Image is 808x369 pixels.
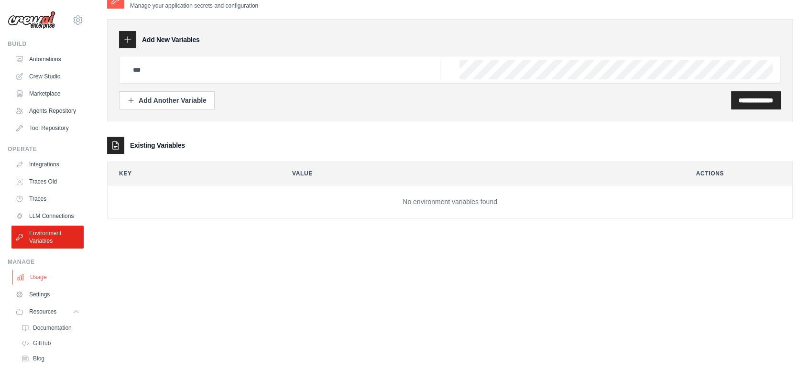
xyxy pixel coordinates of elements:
a: GitHub [17,336,84,350]
div: Operate [8,145,84,153]
a: Environment Variables [11,226,84,249]
a: Automations [11,52,84,67]
a: Crew Studio [11,69,84,84]
a: Agents Repository [11,103,84,119]
span: Blog [33,355,44,362]
a: LLM Connections [11,208,84,224]
h3: Existing Variables [130,141,185,150]
a: Usage [12,270,85,285]
button: Resources [11,304,84,319]
th: Value [281,162,677,185]
a: Blog [17,352,84,365]
a: Documentation [17,321,84,335]
div: Manage [8,258,84,266]
div: Add Another Variable [127,96,207,105]
button: Add Another Variable [119,91,215,109]
a: Integrations [11,157,84,172]
span: Documentation [33,324,72,332]
span: GitHub [33,339,51,347]
img: Logo [8,11,55,29]
th: Actions [685,162,792,185]
a: Marketplace [11,86,84,101]
a: Settings [11,287,84,302]
div: Build [8,40,84,48]
th: Key [108,162,273,185]
p: Manage your application secrets and configuration [130,2,258,10]
td: No environment variables found [108,185,792,218]
a: Tool Repository [11,120,84,136]
span: Resources [29,308,56,315]
a: Traces [11,191,84,206]
a: Traces Old [11,174,84,189]
h3: Add New Variables [142,35,200,44]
